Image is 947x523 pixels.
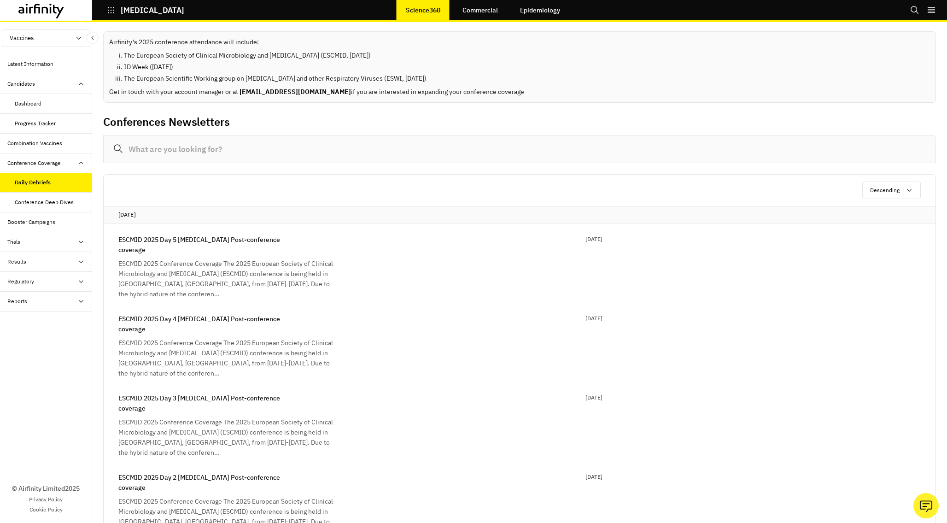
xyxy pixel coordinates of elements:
[585,235,603,299] p: [DATE]
[103,115,230,129] h2: Conferences Newsletters
[2,29,90,47] button: Vaccines
[118,393,295,413] p: ESCMID 2025 Day 3 [MEDICAL_DATA] Post-conference coverage
[118,472,295,493] p: ESCMID 2025 Day 2 [MEDICAL_DATA] Post-conference coverage
[15,100,41,108] div: Dashboard
[913,493,939,518] button: Ask our analysts
[107,2,184,18] button: [MEDICAL_DATA]
[118,338,339,378] div: ESCMID 2025 Conference Coverage The 2025 European Society of Clinical Microbiology and [MEDICAL_D...
[124,74,930,83] li: The European Scientific Working group on [MEDICAL_DATA] and other Respiratory Viruses (ESWI, [DATE])
[585,314,603,378] p: [DATE]
[87,32,99,44] button: Close Sidebar
[109,87,930,97] p: Get in touch with your account manager or at if you are interested in expanding your conference c...
[29,495,63,504] a: Privacy Policy
[118,314,295,334] p: ESCMID 2025 Day 4 [MEDICAL_DATA] Post-conference coverage
[15,178,51,187] div: Daily Debriefs
[7,238,20,246] div: Trials
[7,139,62,147] div: Combination Vaccines
[124,51,930,60] li: The European Society of Clinical Microbiology and [MEDICAL_DATA] (ESCMID, [DATE])
[7,258,26,266] div: Results
[240,88,351,96] b: [EMAIL_ADDRESS][DOMAIN_NAME]
[406,6,440,14] p: Science360
[7,80,35,88] div: Candidates
[103,135,936,163] input: What are you looking for?
[7,297,27,306] div: Reports
[103,31,936,103] div: Airfinity’s 2025 conference attendance will include:
[7,277,34,286] div: Regulatory
[118,235,295,255] p: ESCMID 2025 Day 5 [MEDICAL_DATA] Post-conference coverage
[124,62,930,72] li: ​ID Week ([DATE])
[585,393,603,458] p: [DATE]
[29,505,63,514] a: Cookie Policy
[7,218,55,226] div: Booster Campaigns
[7,159,61,167] div: Conference Coverage
[15,119,56,128] div: Progress Tracker
[862,182,921,199] button: Descending
[910,2,919,18] button: Search
[118,259,339,299] div: ESCMID 2025 Conference Coverage The 2025 European Society of Clinical Microbiology and [MEDICAL_D...
[12,484,80,494] p: © Airfinity Limited 2025
[15,198,74,206] div: Conference Deep Dives
[121,6,184,14] p: [MEDICAL_DATA]
[7,60,53,68] div: Latest Information
[118,417,339,458] div: ESCMID 2025 Conference Coverage The 2025 European Society of Clinical Microbiology and [MEDICAL_D...
[118,210,921,219] p: [DATE]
